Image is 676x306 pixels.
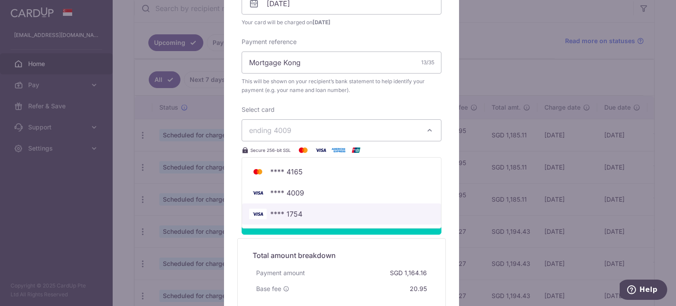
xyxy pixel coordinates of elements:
div: 20.95 [406,281,430,297]
img: Mastercard [294,145,312,155]
span: Your card will be charged on [242,18,441,27]
div: SGD 1,164.16 [386,265,430,281]
img: Visa [312,145,330,155]
span: Base fee [256,284,281,293]
img: Bank Card [249,209,267,219]
span: ending 4009 [249,126,291,135]
label: Select card [242,105,275,114]
label: Payment reference [242,37,297,46]
img: American Express [330,145,347,155]
span: [DATE] [312,19,331,26]
iframe: Opens a widget where you can find more information [620,280,667,302]
div: Payment amount [253,265,309,281]
span: Secure 256-bit SSL [250,147,291,154]
button: ending 4009 [242,119,441,141]
img: UnionPay [347,145,365,155]
img: Bank Card [249,166,267,177]
span: This will be shown on your recipient’s bank statement to help identify your payment (e.g. your na... [242,77,441,95]
h5: Total amount breakdown [253,250,430,261]
div: 13/35 [421,58,434,67]
img: Bank Card [249,188,267,198]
